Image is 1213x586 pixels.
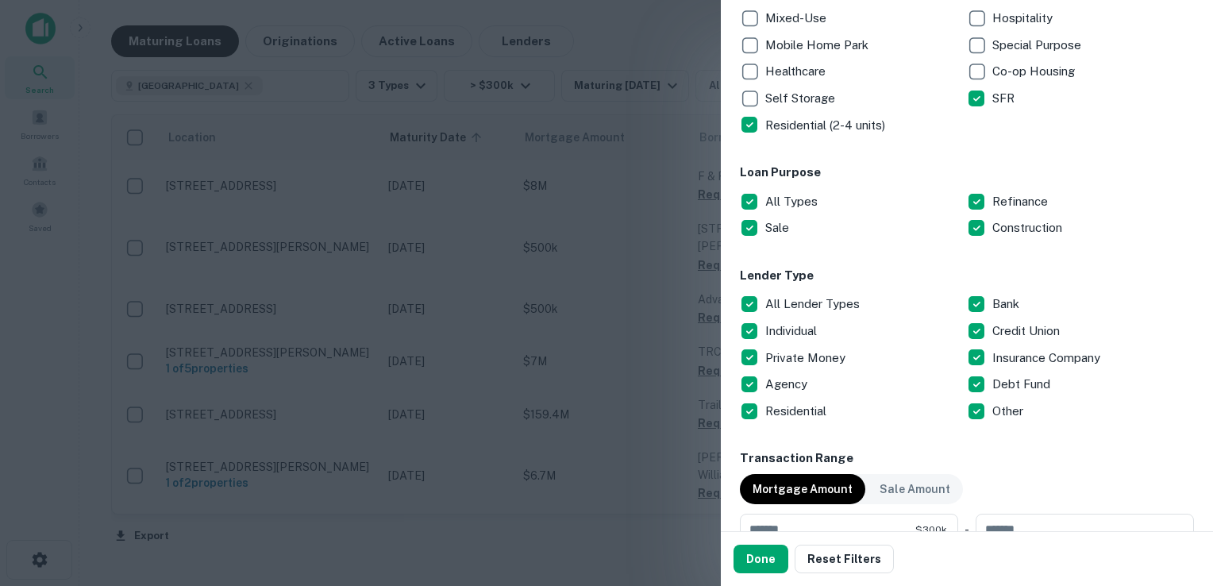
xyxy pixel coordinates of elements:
p: Self Storage [765,89,838,108]
p: Construction [992,218,1065,237]
button: Done [734,545,788,573]
p: Healthcare [765,62,829,81]
p: SFR [992,89,1018,108]
p: Agency [765,375,811,394]
p: Sale [765,218,792,237]
p: Special Purpose [992,36,1084,55]
p: Private Money [765,349,849,368]
h6: Lender Type [740,267,1194,285]
p: Bank [992,295,1022,314]
p: Hospitality [992,9,1056,28]
iframe: Chat Widget [1134,459,1213,535]
div: - [965,514,969,546]
p: Refinance [992,192,1051,211]
p: Credit Union [992,322,1063,341]
p: All Lender Types [765,295,863,314]
span: $300k [915,522,947,537]
p: Co-op Housing [992,62,1078,81]
button: Reset Filters [795,545,894,573]
p: Debt Fund [992,375,1053,394]
p: Sale Amount [880,480,950,498]
p: Individual [765,322,820,341]
h6: Loan Purpose [740,164,1194,182]
p: Other [992,402,1026,421]
p: Residential [765,402,830,421]
p: Mixed-Use [765,9,830,28]
p: Insurance Company [992,349,1103,368]
p: Residential (2-4 units) [765,116,888,135]
p: Mortgage Amount [753,480,853,498]
h6: Transaction Range [740,449,1194,468]
p: Mobile Home Park [765,36,872,55]
p: All Types [765,192,821,211]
